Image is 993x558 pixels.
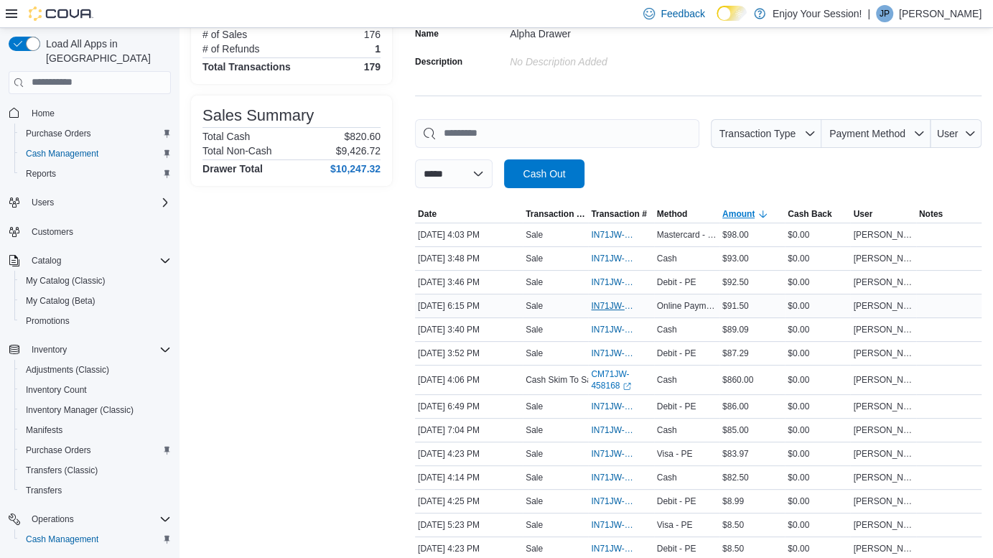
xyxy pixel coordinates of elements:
[657,324,677,335] span: Cash
[591,469,651,486] button: IN71JW-7658487
[202,107,314,124] h3: Sales Summary
[722,448,749,460] span: $83.97
[591,493,651,510] button: IN71JW-7658590
[3,509,177,529] button: Operations
[853,253,913,264] span: [PERSON_NAME]
[415,205,523,223] button: Date
[719,205,785,223] button: Amount
[657,472,677,483] span: Cash
[722,324,749,335] span: $89.09
[722,253,749,264] span: $93.00
[657,276,696,288] span: Debit - PE
[785,226,850,243] div: $0.00
[3,251,177,271] button: Catalog
[591,297,651,315] button: IN71JW-7659756
[14,529,177,549] button: Cash Management
[415,371,523,389] div: [DATE] 4:06 PM
[26,465,98,476] span: Transfers (Classic)
[20,482,67,499] a: Transfers
[415,398,523,415] div: [DATE] 6:49 PM
[591,401,636,412] span: IN71JW-7660111
[20,125,97,142] a: Purchase Orders
[26,168,56,180] span: Reports
[20,312,171,330] span: Promotions
[20,401,171,419] span: Inventory Manager (Classic)
[588,205,653,223] button: Transaction #
[850,205,915,223] button: User
[415,321,523,338] div: [DATE] 3:40 PM
[785,345,850,362] div: $0.00
[415,540,523,557] div: [DATE] 4:23 PM
[591,516,651,534] button: IN71JW-7659199
[591,448,636,460] span: IN71JW-7658572
[722,496,744,507] span: $8.99
[722,401,749,412] span: $86.00
[14,291,177,311] button: My Catalog (Beta)
[591,300,636,312] span: IN71JW-7659756
[591,253,636,264] span: IN71JW-7658228
[20,312,75,330] a: Promotions
[717,21,717,22] span: Dark Mode
[785,205,850,223] button: Cash Back
[526,324,543,335] p: Sale
[853,229,913,241] span: [PERSON_NAME]
[415,516,523,534] div: [DATE] 5:23 PM
[20,381,171,399] span: Inventory Count
[919,208,943,220] span: Notes
[26,194,60,211] button: Users
[26,534,98,545] span: Cash Management
[853,208,872,220] span: User
[853,424,913,436] span: [PERSON_NAME]
[591,276,636,288] span: IN71JW-7658212
[591,345,651,362] button: IN71JW-7658264
[722,276,749,288] span: $92.50
[14,164,177,184] button: Reports
[26,315,70,327] span: Promotions
[415,493,523,510] div: [DATE] 4:25 PM
[202,43,259,55] h6: # of Refunds
[523,167,565,181] span: Cash Out
[657,448,693,460] span: Visa - PE
[591,496,636,507] span: IN71JW-7658590
[20,401,139,419] a: Inventory Manager (Classic)
[657,229,717,241] span: Mastercard - PE
[785,250,850,267] div: $0.00
[916,205,982,223] button: Notes
[26,341,73,358] button: Inventory
[591,348,636,359] span: IN71JW-7658264
[364,29,381,40] p: 176
[591,274,651,291] button: IN71JW-7658212
[722,424,749,436] span: $85.00
[661,6,704,21] span: Feedback
[654,205,719,223] button: Method
[722,543,744,554] span: $8.50
[526,448,543,460] p: Sale
[526,519,543,531] p: Sale
[415,469,523,486] div: [DATE] 4:14 PM
[202,131,250,142] h6: Total Cash
[785,469,850,486] div: $0.00
[415,274,523,291] div: [DATE] 3:46 PM
[415,119,699,148] input: This is a search bar. As you type, the results lower in the page will automatically filter.
[821,119,931,148] button: Payment Method
[591,229,636,241] span: IN71JW-7658374
[722,519,744,531] span: $8.50
[526,496,543,507] p: Sale
[32,255,61,266] span: Catalog
[657,401,696,412] span: Debit - PE
[657,496,696,507] span: Debit - PE
[526,276,543,288] p: Sale
[26,223,171,241] span: Customers
[591,321,651,338] button: IN71JW-7658150
[785,321,850,338] div: $0.00
[510,22,702,39] div: Alpha Drawer
[722,348,749,359] span: $87.29
[526,253,543,264] p: Sale
[20,381,93,399] a: Inventory Count
[20,361,115,378] a: Adjustments (Classic)
[3,103,177,124] button: Home
[623,382,631,391] svg: External link
[29,6,93,21] img: Cova
[26,295,95,307] span: My Catalog (Beta)
[26,511,80,528] button: Operations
